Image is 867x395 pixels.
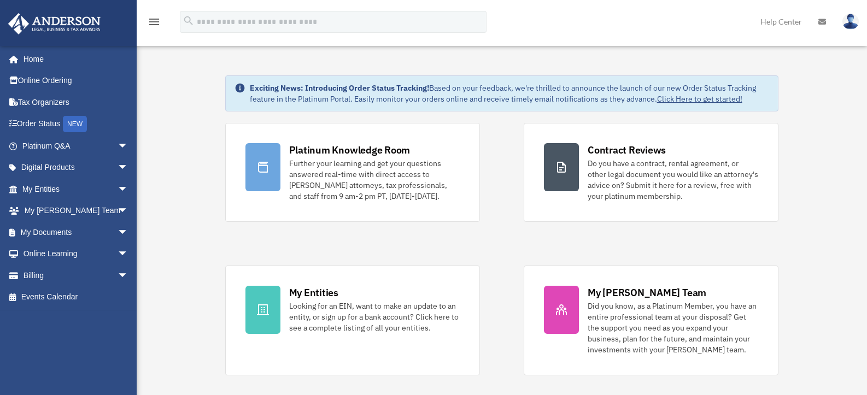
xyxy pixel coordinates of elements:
[289,158,460,202] div: Further your learning and get your questions answered real-time with direct access to [PERSON_NAM...
[524,266,778,375] a: My [PERSON_NAME] Team Did you know, as a Platinum Member, you have an entire professional team at...
[842,14,859,30] img: User Pic
[588,300,758,355] div: Did you know, as a Platinum Member, you have an entire professional team at your disposal? Get th...
[118,264,139,287] span: arrow_drop_down
[8,91,145,113] a: Tax Organizers
[289,286,338,299] div: My Entities
[8,157,145,179] a: Digital Productsarrow_drop_down
[118,200,139,222] span: arrow_drop_down
[289,143,411,157] div: Platinum Knowledge Room
[588,143,666,157] div: Contract Reviews
[118,178,139,201] span: arrow_drop_down
[8,200,145,222] a: My [PERSON_NAME] Teamarrow_drop_down
[8,135,145,157] a: Platinum Q&Aarrow_drop_down
[8,221,145,243] a: My Documentsarrow_drop_down
[118,157,139,179] span: arrow_drop_down
[8,70,145,92] a: Online Ordering
[118,135,139,157] span: arrow_drop_down
[5,13,104,34] img: Anderson Advisors Platinum Portal
[148,15,161,28] i: menu
[148,19,161,28] a: menu
[250,82,770,104] div: Based on your feedback, we're thrilled to announce the launch of our new Order Status Tracking fe...
[225,266,480,375] a: My Entities Looking for an EIN, want to make an update to an entity, or sign up for a bank accoun...
[118,243,139,266] span: arrow_drop_down
[588,286,706,299] div: My [PERSON_NAME] Team
[289,300,460,333] div: Looking for an EIN, want to make an update to an entity, or sign up for a bank account? Click her...
[118,221,139,244] span: arrow_drop_down
[183,15,195,27] i: search
[250,83,429,93] strong: Exciting News: Introducing Order Status Tracking!
[8,243,145,265] a: Online Learningarrow_drop_down
[8,48,139,70] a: Home
[657,94,742,104] a: Click Here to get started!
[8,286,145,308] a: Events Calendar
[8,178,145,200] a: My Entitiesarrow_drop_down
[63,116,87,132] div: NEW
[225,123,480,222] a: Platinum Knowledge Room Further your learning and get your questions answered real-time with dire...
[8,264,145,286] a: Billingarrow_drop_down
[8,113,145,135] a: Order StatusNEW
[588,158,758,202] div: Do you have a contract, rental agreement, or other legal document you would like an attorney's ad...
[524,123,778,222] a: Contract Reviews Do you have a contract, rental agreement, or other legal document you would like...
